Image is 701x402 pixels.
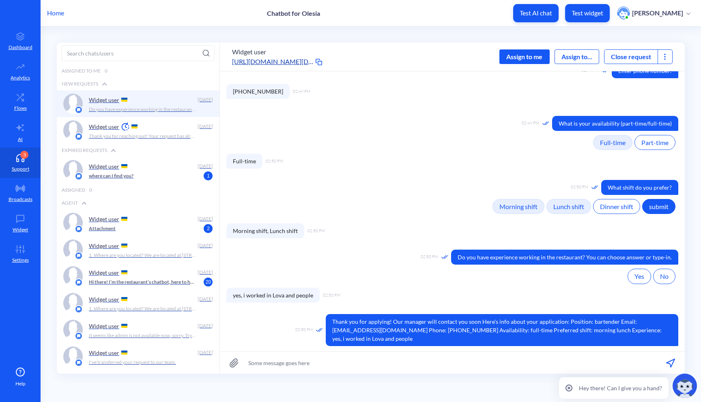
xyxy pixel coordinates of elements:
span: Morning shift, Lunch shift [226,223,304,238]
a: platform iconWidget user [DATE]where can I find you? [57,157,219,184]
span: Yes [634,272,644,280]
img: platform icon [75,252,83,260]
p: [PERSON_NAME] [632,9,683,17]
p: It seems like admin is not available now, sorry. Try again during our business hours (9 a.m. - 7 ... [89,332,196,339]
p: Broadcasts [9,196,32,203]
button: Widget user [232,47,266,57]
input: Some message goes here [220,352,685,374]
a: platform iconWidget user [DATE]1. Where are you located? We are located at [STREET_ADDRESS]. 2. W... [57,290,219,316]
a: platform iconWidget user [DATE]Do you have experience working in the restaurant? You can choose a... [57,90,219,117]
div: Assign to me [499,49,550,64]
span: 02:49 PM [522,120,539,127]
span: Dinner shift [600,203,633,210]
p: Thank you for reaching out! Your request has already been recorded. Our agents will get back to y... [89,133,196,140]
button: Test widget [565,4,610,22]
p: Dashboard [9,44,32,51]
p: where can I find you? [89,172,133,180]
p: Test AI chat [520,9,552,17]
button: Dinner shift [593,199,640,214]
p: Test widget [572,9,603,17]
p: 1. Where are you located? We are located at [STREET_ADDRESS]. 2. What time do you close? Our rest... [89,305,196,312]
img: copilot-icon.svg [673,374,697,398]
button: Morning shift [492,199,544,214]
div: New Requests [57,77,219,90]
span: 02:50 PM [266,158,283,164]
a: platform iconWidget user [DATE]1. Where are you located? We are located at [STREET_ADDRESS]. 2. W... [57,236,219,263]
span: yes, i worked in Lova and people [226,288,320,303]
span: Help [15,380,26,387]
img: platform icon [75,305,83,313]
img: UA [121,217,127,221]
p: Widget user [89,296,119,303]
div: Assigned [57,184,219,197]
span: Full-time [600,139,626,146]
p: Widget user [89,96,119,103]
img: platform icon [75,332,83,340]
img: UA [131,124,138,128]
a: platform iconWidget user not working hours icon[DATE]Thank you for reaching out! Your request has... [57,117,219,144]
span: submit [649,203,669,210]
a: platform iconWidget user [DATE]Hi there! I’m the restaurant’s chatbot, here to help you place tak... [57,263,219,290]
div: Expired Requests [57,144,219,157]
a: [URL][DOMAIN_NAME][DOMAIN_NAME] [232,57,313,66]
p: AI [18,136,23,143]
button: Full-time [593,135,632,150]
button: Lunch shift [546,199,591,214]
div: [DATE] [197,215,213,222]
span: 02:50 PM [323,292,340,298]
span: Do you have experience working in the restaurant? You can choose answer or type-in. [451,250,678,265]
input: Search chats/users [62,45,215,61]
img: platform icon [75,106,83,114]
a: platform iconWidget user [DATE]Attachment [57,210,219,236]
span: 02:49 PM [293,88,310,94]
div: [DATE] [197,96,213,103]
p: Widget user [89,269,119,276]
p: Widget [13,226,28,233]
p: Widget user [89,242,119,249]
button: Yes [628,269,651,284]
span: 02:50 PM [295,327,313,334]
button: Test AI chat [513,4,559,22]
img: UA [121,164,127,168]
img: platform icon [75,172,83,180]
p: Hey there! Can I give you a hand? [579,384,662,392]
img: not working hours icon [121,122,129,130]
span: 20 [204,278,213,287]
span: Part-time [641,139,669,146]
p: Widget user [89,323,119,329]
div: Agent [57,197,219,210]
span: 1 [204,171,213,180]
a: platform iconWidget user [DATE]I've transferred your request to our team. [57,343,219,370]
p: Do you have experience working in the restaurant? You can choose answer or type-in. [89,106,196,113]
img: UA [121,351,127,355]
button: Assign to... [555,49,599,64]
p: Widget user [89,349,119,356]
img: UA [121,244,127,248]
img: platform icon [75,225,83,233]
p: Widget user [89,216,119,222]
span: Lunch shift [553,203,584,210]
div: [DATE] [197,295,213,303]
button: user photo[PERSON_NAME] [613,6,695,20]
span: 2 [204,224,213,233]
button: Part-time [634,135,675,150]
p: Home [47,8,64,18]
span: Full-time [226,154,262,169]
div: 3 [20,151,28,159]
div: [DATE] [197,269,213,276]
div: [DATE] [197,123,213,130]
span: 0 [105,67,108,75]
p: Widget user [89,123,119,130]
img: platform icon [75,359,83,367]
button: Close request [604,52,658,62]
img: UA [121,98,127,102]
p: Flows [14,105,27,112]
p: 1. Where are you located? We are located at [STREET_ADDRESS]. 2. What time do you close? Our rest... [89,252,196,259]
span: 02:50 PM [421,254,438,261]
img: platform icon [75,133,83,141]
p: Support [12,165,29,173]
p: I've transferred your request to our team. [89,359,176,366]
div: [DATE] [197,242,213,249]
